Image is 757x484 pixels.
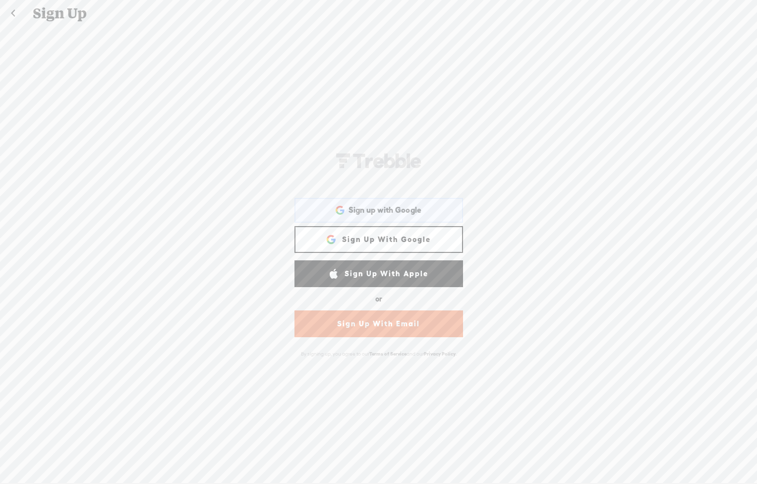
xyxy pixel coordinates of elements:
a: Privacy Policy [424,351,456,357]
div: Sign Up [26,0,732,26]
a: Sign Up With Google [294,226,463,253]
a: Sign Up With Apple [294,260,463,287]
a: Terms of Service [369,351,407,357]
a: Sign Up With Email [294,310,463,337]
div: By signing up, you agree to our and our . [292,346,466,362]
div: or [375,291,382,307]
span: Sign up with Google [349,205,422,215]
div: Sign up with Google [294,198,463,223]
